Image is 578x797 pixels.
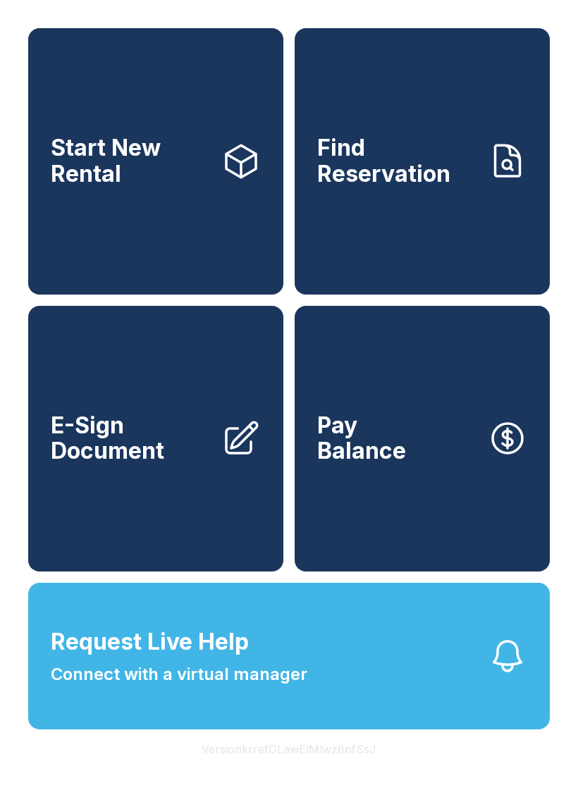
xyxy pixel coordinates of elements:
button: Request Live HelpConnect with a virtual manager [28,583,550,729]
a: Start New Rental [28,28,283,295]
span: Connect with a virtual manager [51,662,307,687]
a: E-Sign Document [28,306,283,572]
span: Request Live Help [51,625,249,659]
a: Find Reservation [295,28,550,295]
span: Pay Balance [317,413,406,464]
button: VersionkrrefDLawElMlwz8nfSsJ [190,729,388,769]
span: Start New Rental [51,135,210,187]
span: E-Sign Document [51,413,210,464]
button: PayBalance [295,306,550,572]
span: Find Reservation [317,135,476,187]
